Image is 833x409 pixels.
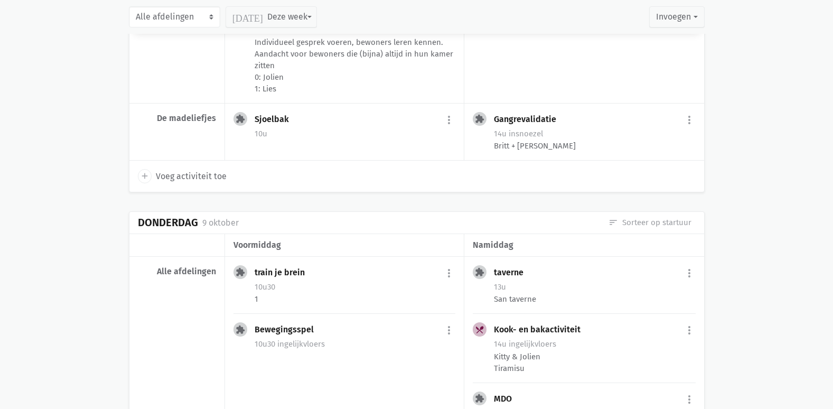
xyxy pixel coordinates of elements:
[138,169,227,183] a: add Voeg activiteit toe
[138,217,198,229] div: Donderdag
[255,36,455,95] div: Individueel gesprek voeren, bewoners leren kennen. Aandacht voor bewoners die (bijna) altijd in h...
[494,282,506,292] span: 13u
[509,339,556,349] span: gelijkvloers
[277,339,284,349] span: in
[609,217,691,228] a: Sorteer op startuur
[156,170,227,183] span: Voeg activiteit toe
[226,6,317,27] button: Deze week
[509,129,543,138] span: snoezel
[475,394,484,403] i: extension
[494,267,532,278] div: taverne
[255,282,275,292] span: 10u30
[255,293,455,305] div: 1
[494,114,565,125] div: Gangrevalidatie
[138,266,216,277] div: Alle afdelingen
[236,114,245,124] i: extension
[609,218,618,227] i: sort
[475,325,484,334] i: local_dining
[475,267,484,277] i: extension
[509,129,516,138] span: in
[475,114,484,124] i: extension
[277,339,325,349] span: gelijkvloers
[509,339,516,349] span: in
[494,394,520,404] div: MDO
[649,6,704,27] button: Invoegen
[494,324,589,335] div: Kook- en bakactiviteit
[138,113,216,124] div: De madeliefjes
[140,171,149,181] i: add
[255,114,297,125] div: Sjoelbak
[473,238,695,252] div: namiddag
[255,324,322,335] div: Bewegingsspel
[494,351,695,374] div: Kitty & Jolien Tiramisu
[494,339,507,349] span: 14u
[233,238,455,252] div: voormiddag
[236,267,245,277] i: extension
[255,267,313,278] div: train je brein
[255,339,275,349] span: 10u30
[494,140,695,152] div: Britt + [PERSON_NAME]
[494,129,507,138] span: 14u
[494,293,695,305] div: San taverne
[232,12,263,22] i: [DATE]
[236,325,245,334] i: extension
[255,129,267,138] span: 10u
[202,216,239,230] div: 9 oktober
